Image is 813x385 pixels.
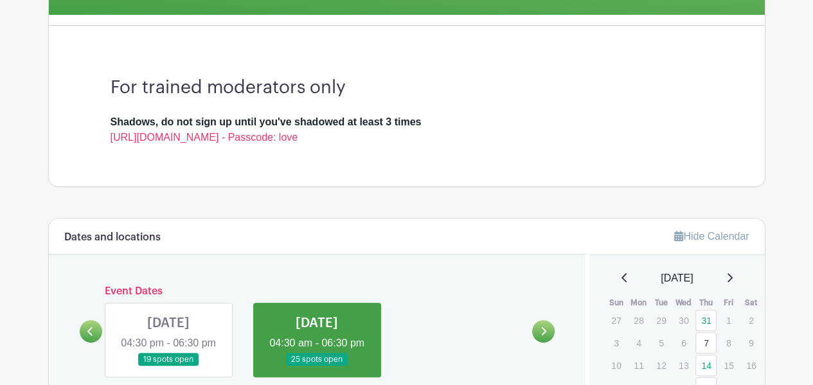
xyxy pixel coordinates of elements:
[650,296,672,309] th: Tue
[740,355,762,375] p: 16
[102,285,533,298] h6: Event Dates
[740,310,762,330] p: 2
[673,355,694,375] p: 13
[695,332,717,354] a: 7
[111,77,703,99] h3: For trained moderators only
[673,310,694,330] p: 30
[718,355,739,375] p: 15
[695,355,717,376] a: 14
[673,333,694,353] p: 6
[661,271,693,286] span: [DATE]
[650,310,672,330] p: 29
[674,231,749,242] a: Hide Calendar
[718,310,739,330] p: 1
[111,132,298,143] a: [URL][DOMAIN_NAME] - Passcode: love
[740,296,762,309] th: Sat
[64,231,161,244] h6: Dates and locations
[111,116,422,127] strong: Shadows, do not sign up until you've shadowed at least 3 times
[627,296,650,309] th: Mon
[628,355,649,375] p: 11
[628,333,649,353] p: 4
[650,355,672,375] p: 12
[740,333,762,353] p: 9
[672,296,695,309] th: Wed
[605,355,627,375] p: 10
[628,310,649,330] p: 28
[605,310,627,330] p: 27
[695,310,717,331] a: 31
[605,333,627,353] p: 3
[605,296,627,309] th: Sun
[695,296,717,309] th: Thu
[717,296,740,309] th: Fri
[718,333,739,353] p: 8
[650,333,672,353] p: 5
